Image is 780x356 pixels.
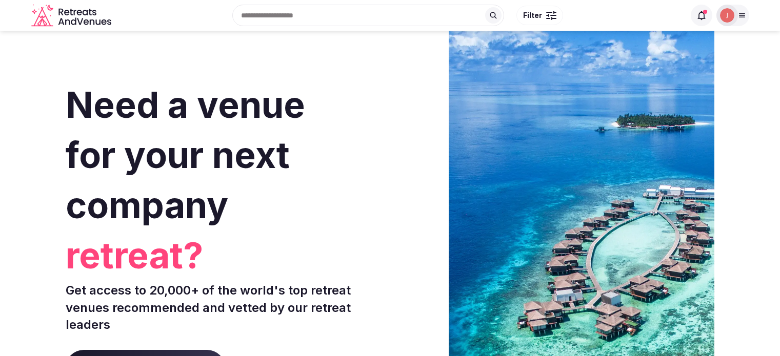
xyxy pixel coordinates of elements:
a: Visit the homepage [31,4,113,27]
p: Get access to 20,000+ of the world's top retreat venues recommended and vetted by our retreat lea... [66,282,386,333]
span: Filter [523,10,542,20]
svg: Retreats and Venues company logo [31,4,113,27]
span: Need a venue for your next company [66,83,305,227]
img: Joanna Asiukiewicz [720,8,734,23]
button: Filter [516,6,563,25]
span: retreat? [66,231,386,281]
